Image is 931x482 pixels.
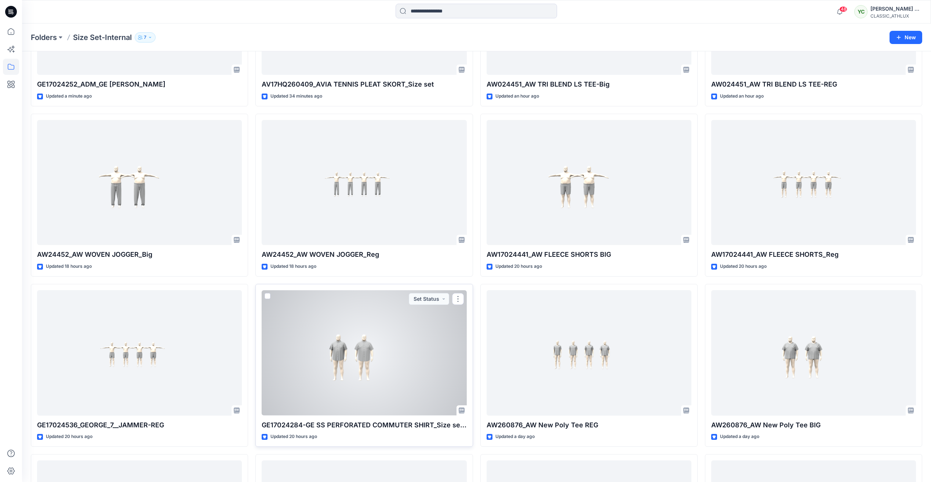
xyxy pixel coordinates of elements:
[262,290,466,415] a: GE17024284-GE SS PERFORATED COMMUTER SHIRT_Size set_Big
[37,420,242,430] p: GE17024536_GEORGE_7__JAMMER-REG
[270,433,317,441] p: Updated 20 hours ago
[31,32,57,43] a: Folders
[46,263,92,270] p: Updated 18 hours ago
[495,433,535,441] p: Updated a day ago
[270,263,316,270] p: Updated 18 hours ago
[487,79,691,90] p: AW024451_AW TRI BLEND LS TEE-Big
[720,433,759,441] p: Updated a day ago
[487,120,691,245] a: AW17024441_AW FLEECE SHORTS BIG
[37,249,242,260] p: AW24452_AW WOVEN JOGGER_Big
[495,263,542,270] p: Updated 20 hours ago
[262,79,466,90] p: AV17HQ260409_AVIA TENNIS PLEAT SKORT_Size set
[73,32,132,43] p: Size Set-Internal
[711,290,916,415] a: AW260876_AW New Poly Tee BIG
[711,249,916,260] p: AW17024441_AW FLEECE SHORTS_Reg
[711,420,916,430] p: AW260876_AW New Poly Tee BIG
[495,92,539,100] p: Updated an hour ago
[870,4,922,13] div: [PERSON_NAME] Cfai
[487,290,691,415] a: AW260876_AW New Poly Tee REG
[487,249,691,260] p: AW17024441_AW FLEECE SHORTS BIG
[870,13,922,19] div: CLASSIC_ATHLUX
[720,92,764,100] p: Updated an hour ago
[262,120,466,245] a: AW24452_AW WOVEN JOGGER_Reg
[270,92,322,100] p: Updated 34 minutes ago
[262,420,466,430] p: GE17024284-GE SS PERFORATED COMMUTER SHIRT_Size set_Big
[46,433,92,441] p: Updated 20 hours ago
[46,92,92,100] p: Updated a minute ago
[854,5,868,18] div: YC
[720,263,767,270] p: Updated 20 hours ago
[487,420,691,430] p: AW260876_AW New Poly Tee REG
[839,6,847,12] span: 48
[711,120,916,245] a: AW17024441_AW FLEECE SHORTS_Reg
[144,33,146,41] p: 7
[711,79,916,90] p: AW024451_AW TRI BLEND LS TEE-REG
[262,249,466,260] p: AW24452_AW WOVEN JOGGER_Reg
[37,290,242,415] a: GE17024536_GEORGE_7__JAMMER-REG
[37,120,242,245] a: AW24452_AW WOVEN JOGGER_Big
[890,31,922,44] button: New
[37,79,242,90] p: GE17024252_ADM_GE [PERSON_NAME]
[135,32,156,43] button: 7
